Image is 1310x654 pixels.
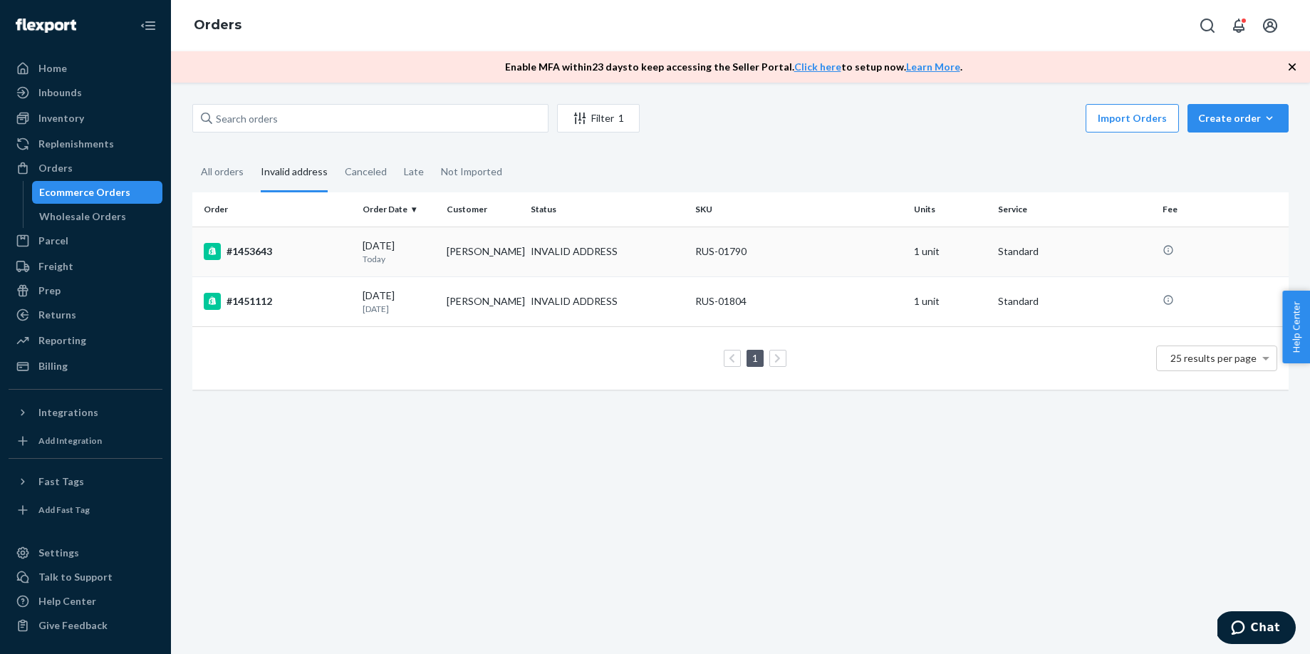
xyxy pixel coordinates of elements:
div: RUS-01790 [695,244,903,259]
th: Order Date [357,192,441,227]
div: Freight [38,259,73,274]
div: Talk to Support [38,570,113,584]
button: Help Center [1282,291,1310,363]
th: Units [908,192,992,227]
a: Orders [9,157,162,180]
div: Inbounds [38,85,82,100]
p: Today [363,253,435,265]
ol: breadcrumbs [182,5,253,46]
div: Invalid address [261,153,328,192]
div: All orders [201,153,244,190]
img: Flexport logo [16,19,76,33]
div: Customer [447,203,519,215]
a: Freight [9,255,162,278]
div: Returns [38,308,76,322]
th: Status [525,192,690,227]
p: [DATE] [363,303,435,315]
td: 1 unit [908,276,992,326]
div: Fast Tags [38,474,84,489]
a: Billing [9,355,162,378]
div: #1451112 [204,293,351,310]
td: 1 unit [908,227,992,276]
div: #1453643 [204,243,351,260]
div: [DATE] [363,239,435,265]
th: Service [992,192,1157,227]
div: Filter [558,111,639,125]
div: Create order [1198,111,1278,125]
div: Replenishments [38,137,114,151]
p: Standard [998,294,1151,308]
div: Settings [38,546,79,560]
div: Inventory [38,111,84,125]
div: INVALID ADDRESS [531,244,618,259]
a: Home [9,57,162,80]
a: Replenishments [9,133,162,155]
div: Parcel [38,234,68,248]
button: Talk to Support [9,566,162,588]
div: 1 [618,111,624,125]
a: Settings [9,541,162,564]
a: Add Fast Tag [9,499,162,521]
a: Prep [9,279,162,302]
button: Give Feedback [9,614,162,637]
div: Add Integration [38,435,102,447]
a: Page 1 is your current page [749,352,761,364]
a: Orders [194,17,241,33]
div: INVALID ADDRESS [531,294,618,308]
button: Open notifications [1225,11,1253,40]
button: Create order [1187,104,1289,133]
p: Standard [998,244,1151,259]
div: Late [404,153,424,190]
div: Help Center [38,594,96,608]
input: Search orders [192,104,549,133]
button: Fast Tags [9,470,162,493]
div: Ecommerce Orders [39,185,130,199]
a: Add Integration [9,430,162,452]
button: Filter [557,104,640,133]
div: Billing [38,359,68,373]
div: RUS-01804 [695,294,903,308]
a: Inventory [9,107,162,130]
button: Close Navigation [134,11,162,40]
button: Import Orders [1086,104,1179,133]
div: Prep [38,284,61,298]
div: Canceled [345,153,387,190]
a: Parcel [9,229,162,252]
a: Click here [794,61,841,73]
div: Add Fast Tag [38,504,90,516]
div: Wholesale Orders [39,209,126,224]
div: Integrations [38,405,98,420]
td: [PERSON_NAME] [441,227,525,276]
a: Inbounds [9,81,162,104]
div: Give Feedback [38,618,108,633]
a: Ecommerce Orders [32,181,163,204]
p: Enable MFA within 23 days to keep accessing the Seller Portal. to setup now. . [505,60,962,74]
div: Home [38,61,67,76]
a: Reporting [9,329,162,352]
button: Open Search Box [1193,11,1222,40]
button: Integrations [9,401,162,424]
span: 25 results per page [1170,352,1257,364]
iframe: Opens a widget where you can chat to one of our agents [1217,611,1296,647]
div: Not Imported [441,153,502,190]
th: SKU [690,192,909,227]
td: [PERSON_NAME] [441,276,525,326]
th: Order [192,192,357,227]
button: Open account menu [1256,11,1284,40]
div: Orders [38,161,73,175]
a: Wholesale Orders [32,205,163,228]
a: Help Center [9,590,162,613]
th: Fee [1157,192,1289,227]
div: [DATE] [363,289,435,315]
div: Reporting [38,333,86,348]
a: Learn More [906,61,960,73]
a: Returns [9,303,162,326]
